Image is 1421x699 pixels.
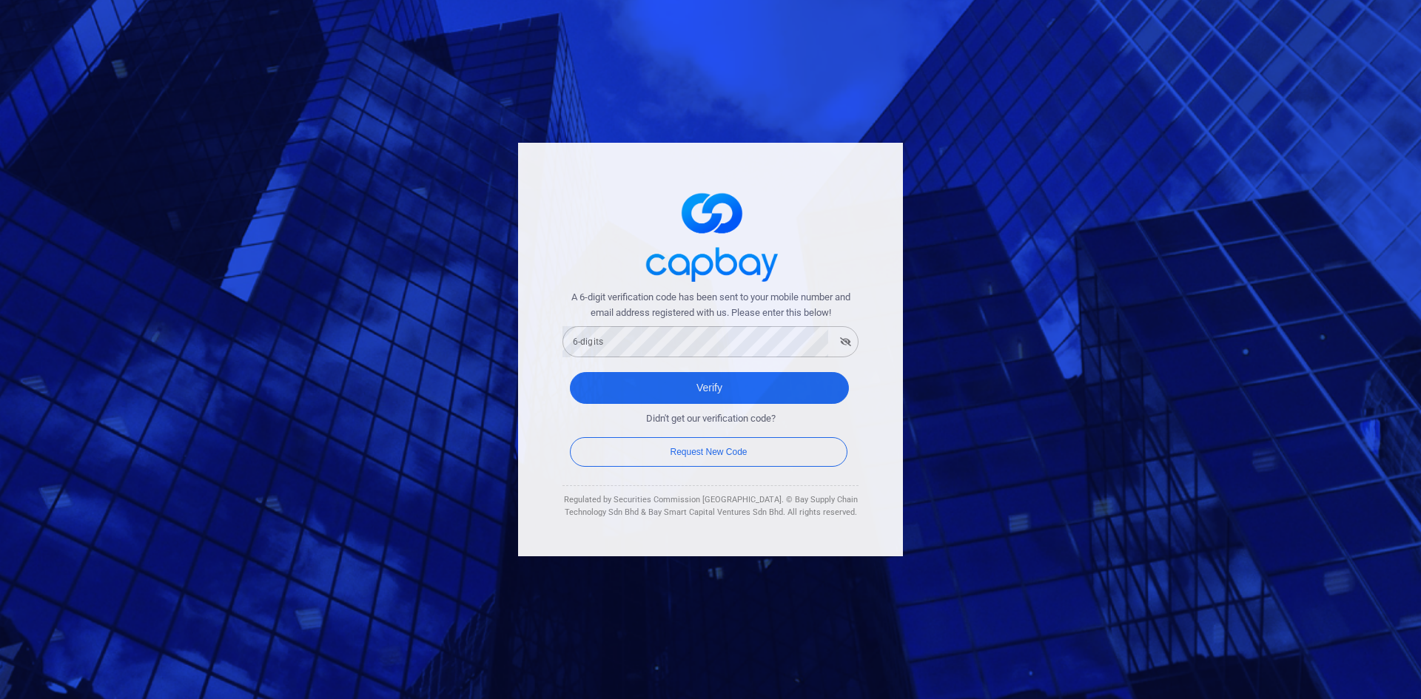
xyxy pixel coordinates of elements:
[646,411,776,427] span: Didn't get our verification code?
[570,372,849,404] button: Verify
[570,437,847,467] button: Request New Code
[562,493,859,519] div: Regulated by Securities Commission [GEOGRAPHIC_DATA]. © Bay Supply Chain Technology Sdn Bhd & Bay...
[636,180,785,290] img: logo
[562,290,859,321] span: A 6-digit verification code has been sent to your mobile number and email address registered with...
